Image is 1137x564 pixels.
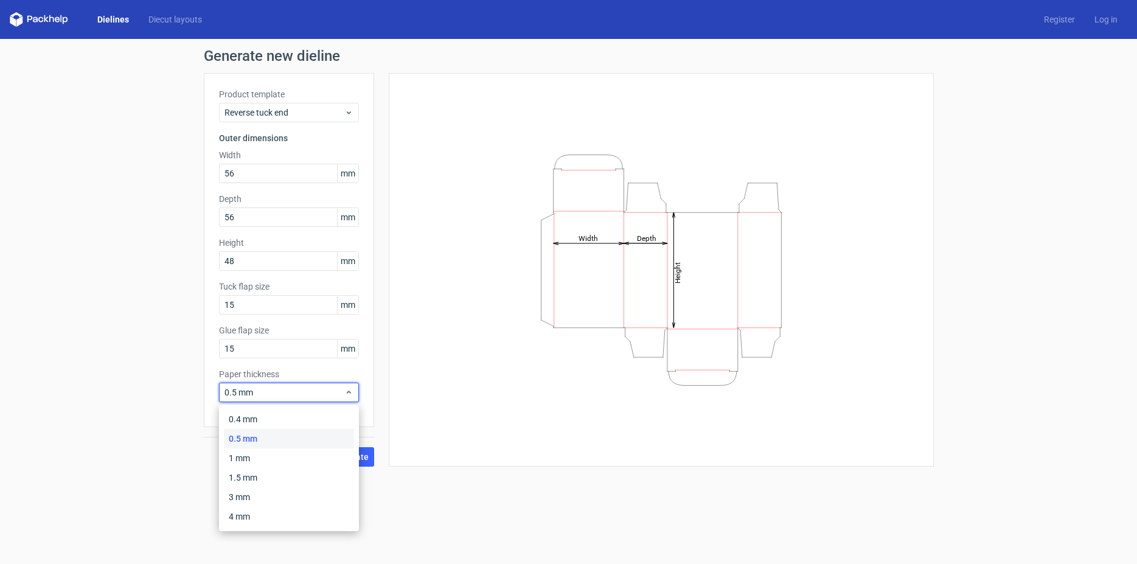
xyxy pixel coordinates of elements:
[636,234,656,242] tspan: Depth
[219,368,359,380] label: Paper thickness
[219,237,359,249] label: Height
[224,448,354,468] div: 1 mm
[88,13,139,26] a: Dielines
[578,234,597,242] tspan: Width
[219,132,359,144] h3: Outer dimensions
[337,296,358,314] span: mm
[219,149,359,161] label: Width
[337,164,358,183] span: mm
[224,409,354,429] div: 0.4 mm
[1085,13,1127,26] a: Log in
[219,280,359,293] label: Tuck flap size
[673,262,681,283] tspan: Height
[224,429,354,448] div: 0.5 mm
[204,49,934,63] h1: Generate new dieline
[224,507,354,526] div: 4 mm
[224,468,354,487] div: 1.5 mm
[337,208,358,226] span: mm
[224,106,344,119] span: Reverse tuck end
[219,88,359,100] label: Product template
[337,339,358,358] span: mm
[1034,13,1085,26] a: Register
[139,13,212,26] a: Diecut layouts
[224,487,354,507] div: 3 mm
[337,252,358,270] span: mm
[219,193,359,205] label: Depth
[219,324,359,336] label: Glue flap size
[224,386,344,399] span: 0.5 mm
